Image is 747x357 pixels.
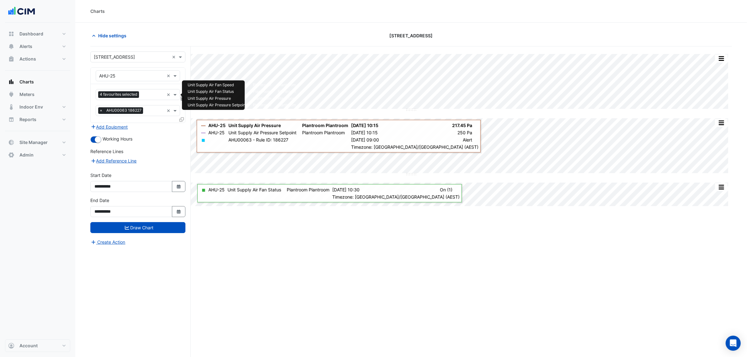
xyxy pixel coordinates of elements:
fa-icon: Select Date [176,209,182,214]
div: Charts [90,8,105,14]
label: Start Date [90,172,111,178]
td: Plantroom [275,95,299,102]
td: Unit Supply Air Pressure [184,95,250,102]
div: Open Intercom Messenger [726,336,741,351]
span: Clear [167,107,172,114]
button: Alerts [5,40,70,53]
span: Dashboard [19,31,43,37]
button: Admin [5,149,70,161]
span: Clear [167,72,172,79]
span: [STREET_ADDRESS] [390,32,433,39]
span: Actions [19,56,36,62]
span: Hide settings [98,32,126,39]
button: Add Equipment [90,123,128,131]
span: Account [19,343,38,349]
button: Account [5,339,70,352]
td: Plantroom [250,88,275,95]
button: More Options [715,55,728,62]
app-icon: Meters [8,91,14,98]
app-icon: Dashboard [8,31,14,37]
span: Clone Favourites and Tasks from this Equipment to other Equipment [179,117,184,122]
button: More Options [715,183,728,191]
span: Choose Function [180,96,185,101]
span: Site Manager [19,139,48,146]
label: Reference Lines [90,148,123,155]
span: Meters [19,91,35,98]
button: Indoor Env [5,101,70,113]
span: Clear [172,54,177,60]
span: Working Hours [103,136,132,141]
button: Create Action [90,238,126,246]
td: Plantroom [275,82,299,88]
button: Reports [5,113,70,126]
span: Indoor Env [19,104,43,110]
td: Unit Supply Air Pressure Setpoint [184,102,250,109]
button: More Options [715,119,728,127]
td: Plantroom [275,88,299,95]
app-icon: Charts [8,79,14,85]
app-icon: Actions [8,56,14,62]
span: Clear [167,91,172,98]
button: Hide settings [90,30,131,41]
app-icon: Admin [8,152,14,158]
app-icon: Alerts [8,43,14,50]
span: AHU00063 186227 [105,107,143,114]
td: Unit Supply Air Fan Speed [184,82,250,88]
td: Plantroom [250,102,275,109]
img: Company Logo [8,5,36,18]
span: Charts [19,79,34,85]
app-icon: Indoor Env [8,104,14,110]
button: Charts [5,76,70,88]
span: Alerts [19,43,32,50]
button: Draw Chart [90,222,185,233]
label: End Date [90,197,109,204]
button: Actions [5,53,70,65]
span: Admin [19,152,34,158]
button: Add Reference Line [90,157,137,164]
span: 4 favourites selected [98,91,139,98]
button: Meters [5,88,70,101]
td: Unit Supply Air Fan Status [184,88,250,95]
td: Plantroom [250,82,275,88]
span: × [98,107,104,114]
td: Plantroom [275,102,299,109]
fa-icon: Select Date [176,184,182,189]
td: Plantroom [250,95,275,102]
button: Dashboard [5,28,70,40]
app-icon: Site Manager [8,139,14,146]
span: Reports [19,116,36,123]
button: Site Manager [5,136,70,149]
app-icon: Reports [8,116,14,123]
